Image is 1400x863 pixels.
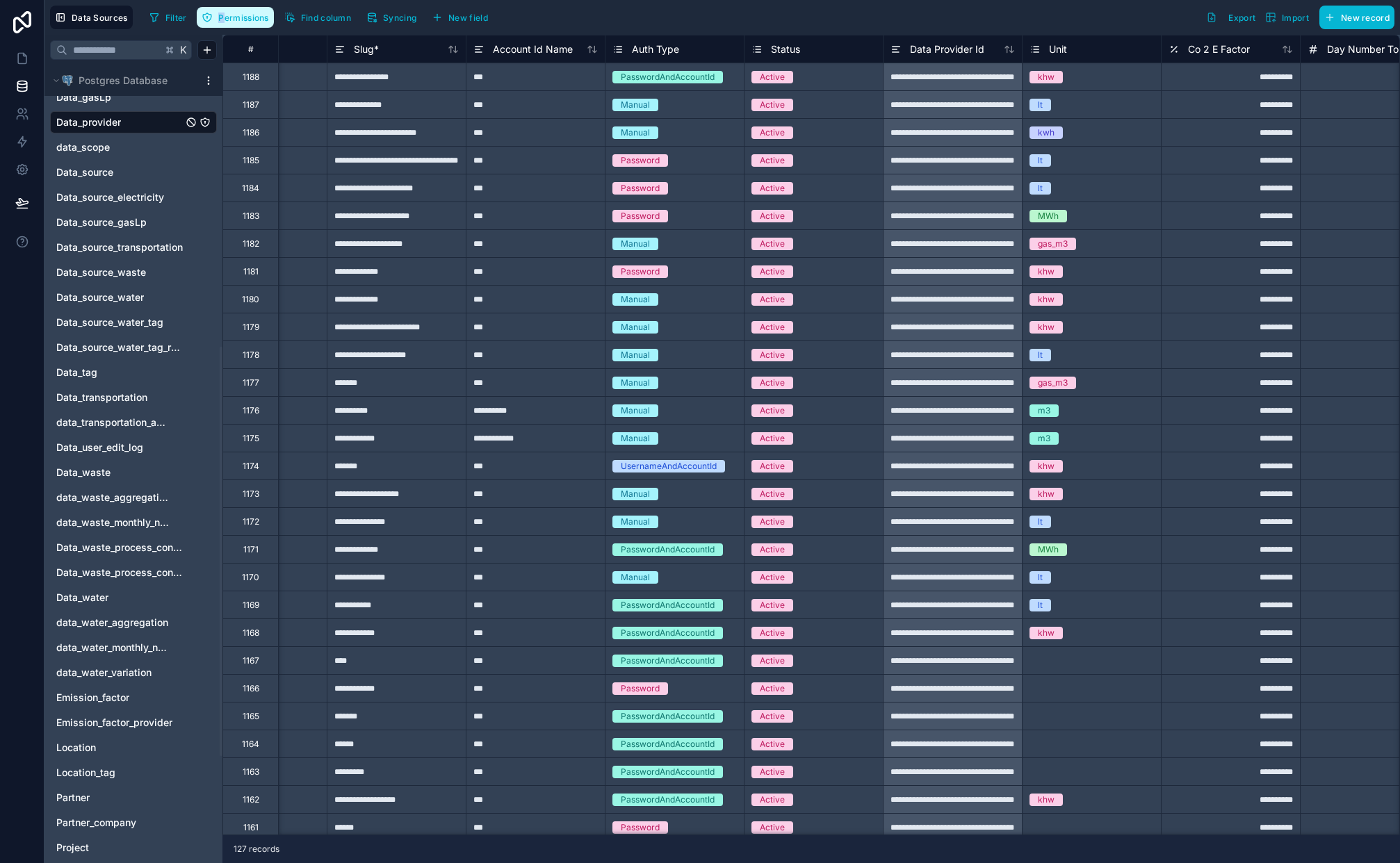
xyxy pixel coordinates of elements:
div: khw [1038,627,1055,639]
div: Password [621,210,660,222]
div: 1186 [243,127,259,138]
a: data_scope [56,140,169,154]
a: Emission_factor_provider [56,716,183,730]
div: Data_waste_process_config_location [50,561,217,584]
a: Data_source_gasLp [56,215,183,229]
span: New field [448,13,488,23]
div: Password [621,821,660,834]
span: Import [1282,13,1309,23]
a: data_waste_aggregation [56,491,169,504]
span: Unit [1049,42,1067,56]
div: Active [760,571,785,584]
div: khw [1038,460,1055,472]
span: Co 2 E Factor [1188,42,1250,56]
span: K [179,45,188,55]
div: Active [760,821,785,834]
span: Data_source_transportation [56,240,183,254]
div: khw [1038,488,1055,500]
span: Data_waste [56,466,111,479]
div: Data_waste_process_config [50,536,217,559]
div: data_scope [50,136,217,158]
div: Password [621,154,660,167]
a: Permissions [197,7,279,28]
div: Location [50,737,217,759]
button: Syncing [361,7,421,28]
span: Emission_factor_provider [56,716,172,730]
span: Auth Type [632,42,679,56]
div: Password [621,682,660,695]
div: data_water_aggregation [50,611,217,634]
a: Data_source_water_tag [56,315,183,329]
div: 1174 [243,461,259,472]
div: Active [760,99,785,111]
div: Data_source [50,161,217,183]
a: Location_tag [56,766,183,780]
div: PasswordAndAccountId [621,599,715,611]
div: MWh [1038,210,1059,222]
div: 1165 [243,711,259,722]
div: PasswordAndAccountId [621,543,715,556]
a: Data_waste_process_config_location [56,566,183,580]
div: Active [760,738,785,750]
div: Active [760,349,785,361]
div: Manual [621,488,650,500]
div: Active [760,488,785,500]
div: 1181 [243,266,259,277]
span: Data_provider [56,115,121,129]
div: Active [760,126,785,139]
div: Partner_company [50,812,217,834]
span: Data_transportation [56,391,147,404]
a: Data_gasLp [56,90,183,104]
div: 1185 [243,155,259,166]
div: Manual [621,126,650,139]
div: Manual [621,349,650,361]
span: Syncing [383,13,416,23]
div: khw [1038,265,1055,278]
div: 1169 [243,600,259,611]
button: New record [1319,6,1394,29]
div: Manual [621,404,650,417]
span: Data_water [56,591,108,605]
div: khw [1038,794,1055,806]
div: Data_waste [50,461,217,484]
div: gas_m3 [1038,238,1068,250]
a: Location [56,741,183,755]
div: 1163 [243,766,259,778]
div: PasswordAndAccountId [621,794,715,806]
div: Data_tag [50,361,217,384]
a: Data_waste_process_config [56,541,183,554]
span: data_scope [56,140,110,154]
button: Find column [279,7,356,28]
div: PasswordAndAccountId [621,738,715,750]
div: lt [1038,349,1043,361]
div: khw [1038,321,1055,334]
div: Partner [50,787,217,809]
a: New record [1314,6,1394,29]
div: Data_source_water_tag [50,311,217,334]
img: Postgres logo [62,75,73,86]
div: Manual [621,99,650,111]
div: lt [1038,571,1043,584]
div: Active [760,710,785,723]
div: Active [760,682,785,695]
div: Data_source_gasLp [50,211,217,233]
div: Active [760,377,785,389]
div: 1172 [243,516,259,527]
div: 1188 [243,72,259,83]
button: Filter [144,7,192,28]
div: Active [760,627,785,639]
div: lt [1038,516,1043,528]
a: data_water_variation [56,666,169,680]
div: Manual [621,571,650,584]
div: PasswordAndAccountId [621,766,715,778]
div: m3 [1038,404,1050,417]
div: 1166 [243,683,259,694]
div: 1176 [243,405,259,416]
a: data_waste_monthly_normalization [56,516,169,529]
span: Data_gasLp [56,90,111,104]
span: Find column [301,13,351,23]
span: Location_tag [56,766,115,780]
div: 1173 [243,488,259,500]
div: Active [760,543,785,556]
div: MWh [1038,543,1059,556]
